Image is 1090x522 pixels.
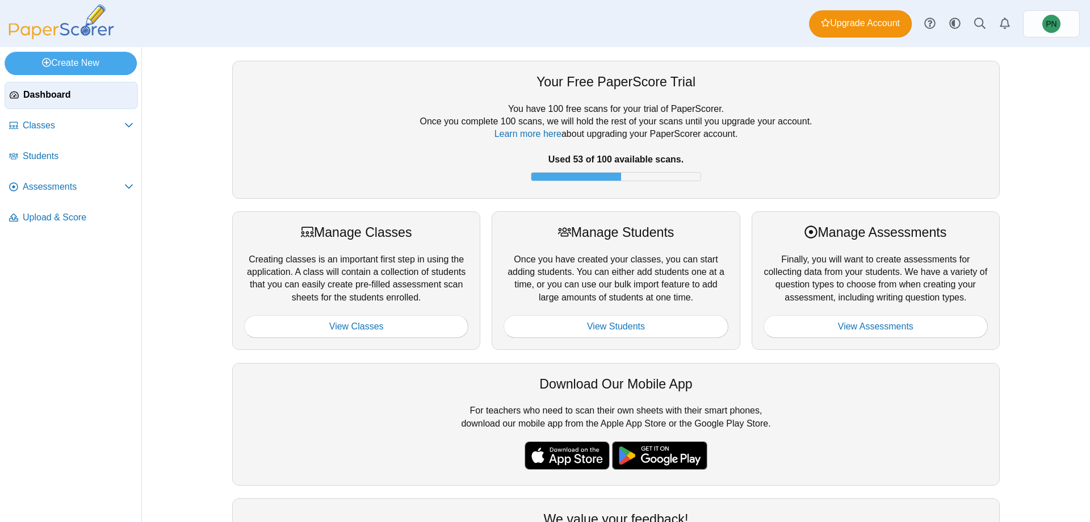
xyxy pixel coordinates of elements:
[5,174,138,201] a: Assessments
[752,211,1000,350] div: Finally, you will want to create assessments for collecting data from your students. We have a va...
[1023,10,1080,37] a: Paul Nelson
[244,315,468,338] a: View Classes
[504,223,728,241] div: Manage Students
[232,211,480,350] div: Creating classes is an important first step in using the application. A class will contain a coll...
[504,315,728,338] a: View Students
[244,103,988,187] div: You have 100 free scans for your trial of PaperScorer. Once you complete 100 scans, we will hold ...
[23,211,133,224] span: Upload & Score
[5,31,118,41] a: PaperScorer
[5,204,138,232] a: Upload & Score
[1042,15,1060,33] span: Paul Nelson
[821,17,900,30] span: Upgrade Account
[5,82,138,109] a: Dashboard
[1046,20,1057,28] span: Paul Nelson
[612,441,707,470] img: google-play-badge.png
[23,150,133,162] span: Students
[5,52,137,74] a: Create New
[492,211,740,350] div: Once you have created your classes, you can start adding students. You can either add students on...
[494,129,561,139] a: Learn more here
[992,11,1017,36] a: Alerts
[23,119,124,132] span: Classes
[5,143,138,170] a: Students
[5,5,118,39] img: PaperScorer
[23,89,133,101] span: Dashboard
[244,375,988,393] div: Download Our Mobile App
[5,112,138,140] a: Classes
[244,223,468,241] div: Manage Classes
[244,73,988,91] div: Your Free PaperScore Trial
[764,223,988,241] div: Manage Assessments
[809,10,912,37] a: Upgrade Account
[232,363,1000,486] div: For teachers who need to scan their own sheets with their smart phones, download our mobile app f...
[548,154,684,164] b: Used 53 of 100 available scans.
[23,181,124,193] span: Assessments
[764,315,988,338] a: View Assessments
[525,441,610,470] img: apple-store-badge.svg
